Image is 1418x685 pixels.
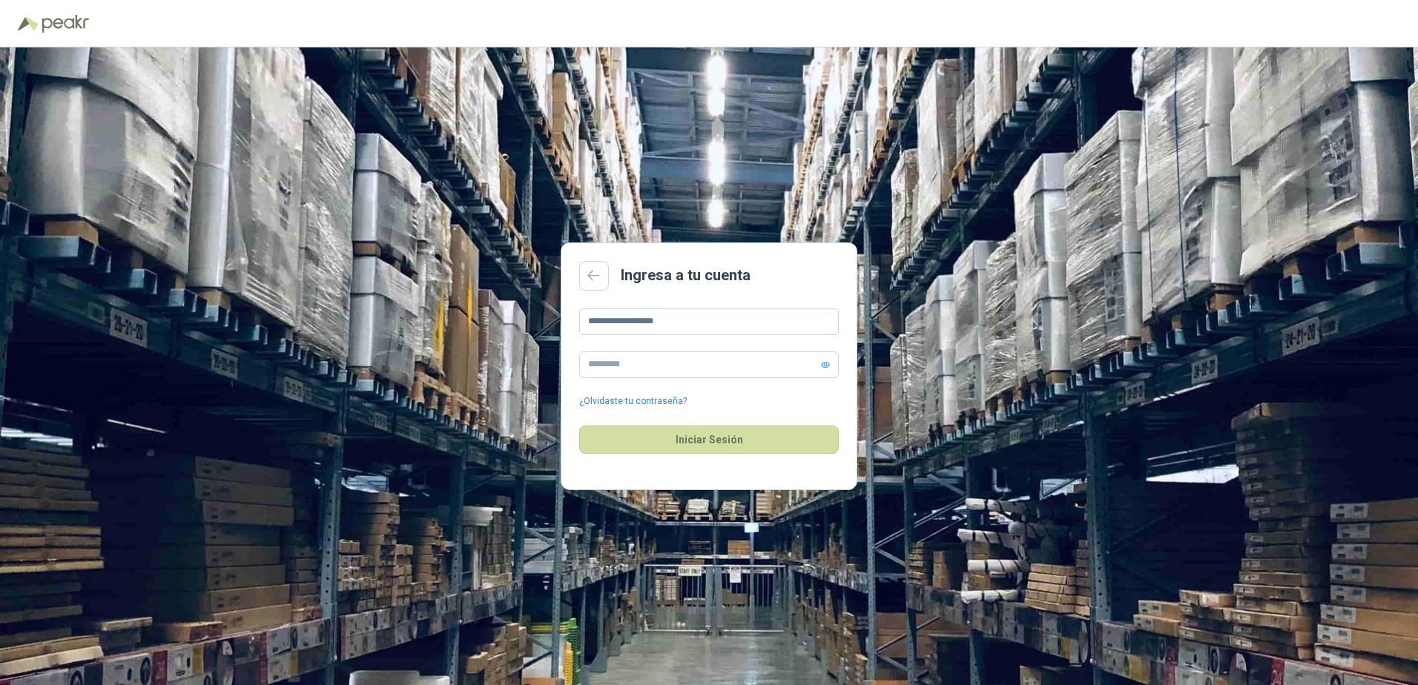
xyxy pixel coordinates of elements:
img: Logo [18,16,39,31]
button: Iniciar Sesión [579,426,839,454]
img: Peakr [42,15,89,33]
h2: Ingresa a tu cuenta [621,264,751,287]
a: ¿Olvidaste tu contraseña? [579,394,687,408]
span: eye [821,360,830,369]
